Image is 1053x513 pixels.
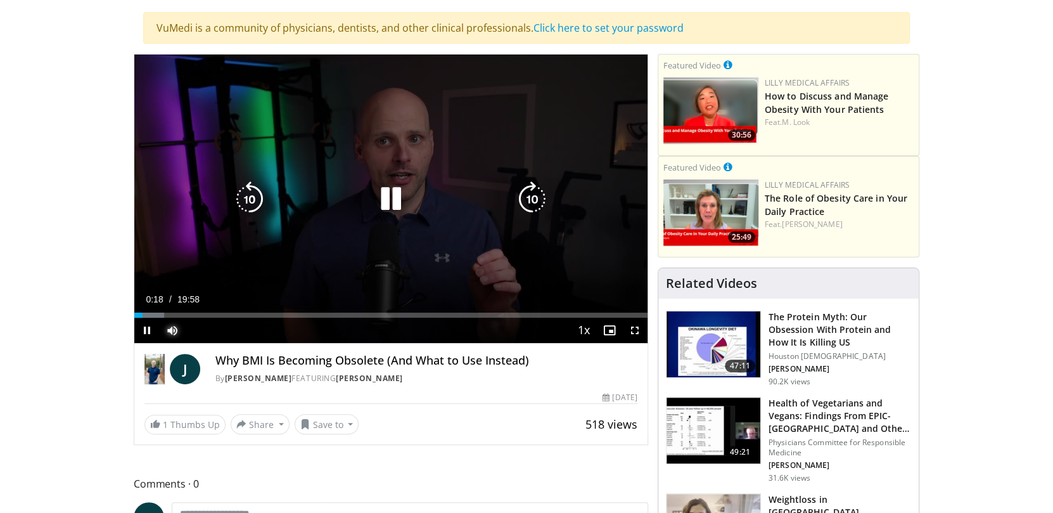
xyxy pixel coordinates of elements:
[769,311,911,349] h3: The Protein Myth: Our Obsession With Protein and How It Is Killing US
[571,318,597,343] button: Playback Rate
[170,354,200,384] a: J
[663,60,721,71] small: Featured Video
[663,77,758,144] img: c98a6a29-1ea0-4bd5-8cf5-4d1e188984a7.png.150x105_q85_crop-smart_upscale.png
[765,90,889,115] a: How to Discuss and Manage Obesity With Your Patients
[769,473,810,483] p: 31.6K views
[769,438,911,458] p: Physicians Committee for Responsible Medicine
[144,415,226,434] a: 1 Thumbs Up
[728,129,755,141] span: 30:56
[144,354,165,384] img: Dr. Jordan Rennicke
[666,276,757,291] h4: Related Videos
[134,313,648,318] div: Progress Bar
[769,397,911,435] h3: Health of Vegetarians and Vegans: Findings From EPIC-[GEOGRAPHIC_DATA] and Othe…
[295,414,359,434] button: Save to
[666,311,911,387] a: 47:11 The Protein Myth: Our Obsession With Protein and How It Is Killing US Houston [DEMOGRAPHIC_...
[225,373,292,384] a: [PERSON_NAME]
[597,318,622,343] button: Enable picture-in-picture mode
[663,179,758,246] a: 25:49
[177,294,200,304] span: 19:58
[215,373,637,384] div: By FEATURING
[663,77,758,144] a: 30:56
[765,117,914,128] div: Feat.
[163,419,168,431] span: 1
[134,318,160,343] button: Pause
[769,364,911,374] p: [PERSON_NAME]
[769,351,911,361] p: Houston [DEMOGRAPHIC_DATA]
[765,179,850,190] a: Lilly Medical Affairs
[725,360,755,372] span: 47:11
[782,219,842,230] a: [PERSON_NAME]
[134,476,648,492] span: Comments 0
[603,392,637,403] div: [DATE]
[160,318,185,343] button: Mute
[622,318,648,343] button: Fullscreen
[667,311,760,377] img: b7b8b05e-5021-418b-a89a-60a270e7cf82.150x105_q85_crop-smart_upscale.jpg
[725,446,755,458] span: 49:21
[143,12,910,44] div: VuMedi is a community of physicians, dentists, and other clinical professionals.
[782,117,810,127] a: M. Look
[728,231,755,243] span: 25:49
[146,294,163,304] span: 0:18
[769,377,810,387] p: 90.2K views
[533,21,684,35] a: Click here to set your password
[663,162,721,173] small: Featured Video
[336,373,403,384] a: [PERSON_NAME]
[765,219,914,230] div: Feat.
[765,77,850,88] a: Lilly Medical Affairs
[585,417,637,432] span: 518 views
[169,294,172,304] span: /
[765,192,907,218] a: The Role of Obesity Care in Your Daily Practice
[134,55,648,344] video-js: Video Player
[666,397,911,483] a: 49:21 Health of Vegetarians and Vegans: Findings From EPIC-[GEOGRAPHIC_DATA] and Othe… Physicians...
[215,354,637,368] h4: Why BMI Is Becoming Obsolete (And What to Use Instead)
[231,414,290,434] button: Share
[769,460,911,471] p: [PERSON_NAME]
[663,179,758,246] img: e1208b6b-349f-4914-9dd7-f97803bdbf1d.png.150x105_q85_crop-smart_upscale.png
[667,398,760,464] img: 606f2b51-b844-428b-aa21-8c0c72d5a896.150x105_q85_crop-smart_upscale.jpg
